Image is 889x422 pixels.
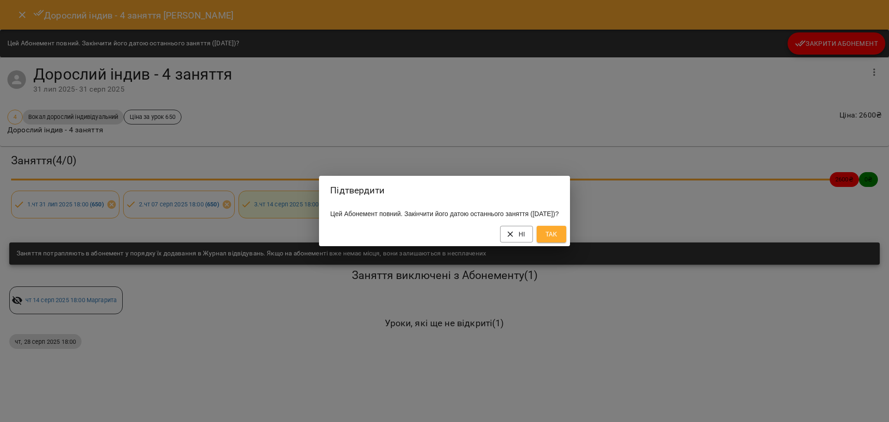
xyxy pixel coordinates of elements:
[544,229,559,240] span: Так
[507,229,526,240] span: Ні
[500,226,533,242] button: Ні
[319,205,570,222] div: Цей Абонемент повний. Закінчити його датою останнього заняття ([DATE])?
[330,183,558,198] h2: Підтвердити
[537,226,566,242] button: Так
